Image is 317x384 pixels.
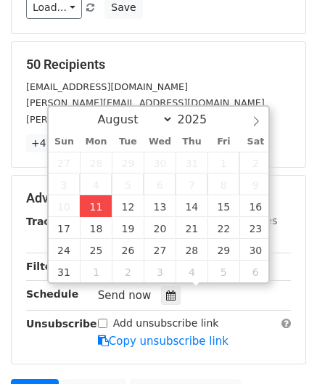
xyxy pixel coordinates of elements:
span: Sat [239,137,271,147]
span: August 25, 2025 [80,239,112,261]
span: July 30, 2025 [144,152,176,173]
span: August 30, 2025 [239,239,271,261]
a: +47 more [26,134,87,152]
strong: Filters [26,261,63,272]
span: Tue [112,137,144,147]
span: August 21, 2025 [176,217,207,239]
strong: Schedule [26,288,78,300]
small: [PERSON_NAME][EMAIL_ADDRESS][DOMAIN_NAME] [26,114,265,125]
span: August 5, 2025 [112,173,144,195]
strong: Unsubscribe [26,318,97,330]
span: August 24, 2025 [49,239,81,261]
span: Wed [144,137,176,147]
span: August 11, 2025 [80,195,112,217]
span: August 3, 2025 [49,173,81,195]
span: August 8, 2025 [207,173,239,195]
span: August 26, 2025 [112,239,144,261]
span: August 19, 2025 [112,217,144,239]
span: August 31, 2025 [49,261,81,282]
span: August 14, 2025 [176,195,207,217]
a: Copy unsubscribe link [98,335,229,348]
span: August 9, 2025 [239,173,271,195]
iframe: Chat Widget [244,314,317,384]
span: September 3, 2025 [144,261,176,282]
span: August 23, 2025 [239,217,271,239]
h5: Advanced [26,190,291,206]
span: August 27, 2025 [144,239,176,261]
span: September 6, 2025 [239,261,271,282]
span: August 22, 2025 [207,217,239,239]
span: Fri [207,137,239,147]
span: August 16, 2025 [239,195,271,217]
span: August 2, 2025 [239,152,271,173]
span: July 31, 2025 [176,152,207,173]
span: July 28, 2025 [80,152,112,173]
span: August 7, 2025 [176,173,207,195]
h5: 50 Recipients [26,57,291,73]
span: August 20, 2025 [144,217,176,239]
span: Thu [176,137,207,147]
span: August 17, 2025 [49,217,81,239]
span: Sun [49,137,81,147]
span: Mon [80,137,112,147]
span: August 18, 2025 [80,217,112,239]
span: July 27, 2025 [49,152,81,173]
span: August 29, 2025 [207,239,239,261]
input: Year [173,113,226,126]
span: August 10, 2025 [49,195,81,217]
span: September 2, 2025 [112,261,144,282]
span: Send now [98,289,152,302]
span: July 29, 2025 [112,152,144,173]
span: August 1, 2025 [207,152,239,173]
strong: Tracking [26,216,75,227]
span: September 1, 2025 [80,261,112,282]
small: [PERSON_NAME][EMAIL_ADDRESS][DOMAIN_NAME] [26,97,265,108]
small: [EMAIL_ADDRESS][DOMAIN_NAME] [26,81,188,92]
span: August 4, 2025 [80,173,112,195]
label: Add unsubscribe link [113,316,219,331]
span: August 15, 2025 [207,195,239,217]
span: September 4, 2025 [176,261,207,282]
span: August 13, 2025 [144,195,176,217]
span: September 5, 2025 [207,261,239,282]
span: August 6, 2025 [144,173,176,195]
span: August 12, 2025 [112,195,144,217]
span: August 28, 2025 [176,239,207,261]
